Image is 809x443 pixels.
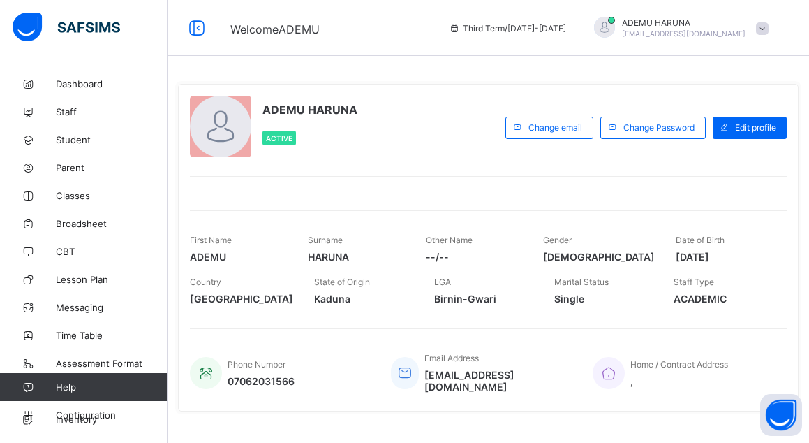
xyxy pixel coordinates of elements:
span: Student [56,134,168,145]
span: Other Name [426,235,473,245]
span: ACADEMIC [674,293,773,305]
span: Dashboard [56,78,168,89]
span: Assessment Format [56,358,168,369]
span: Classes [56,190,168,201]
span: ADEMU [190,251,287,263]
span: Email Address [424,353,479,363]
span: [EMAIL_ADDRESS][DOMAIN_NAME] [622,29,745,38]
span: [DEMOGRAPHIC_DATA] [543,251,655,263]
img: safsims [13,13,120,42]
span: ADEMU HARUNA [622,17,745,28]
span: ADEMU HARUNA [262,103,357,117]
span: Active [266,134,292,143]
span: Kaduna [314,293,413,305]
span: [GEOGRAPHIC_DATA] [190,293,293,305]
span: Welcome ADEMU [230,22,320,36]
span: Messaging [56,302,168,313]
span: CBT [56,246,168,257]
span: Home / Contract Address [630,359,728,370]
span: 07062031566 [228,375,295,387]
span: HARUNA [308,251,405,263]
div: ADEMUHARUNA [580,17,775,40]
span: First Name [190,235,232,245]
button: Open asap [760,394,802,436]
span: Edit profile [735,122,776,133]
span: Date of Birth [676,235,725,245]
span: Configuration [56,409,167,421]
span: [EMAIL_ADDRESS][DOMAIN_NAME] [424,369,572,393]
span: Lesson Plan [56,274,168,285]
span: Help [56,382,167,393]
span: State of Origin [314,277,370,287]
span: Single [554,293,653,305]
span: Staff Type [674,277,714,287]
span: --/-- [426,251,523,263]
span: Country [190,277,221,287]
span: Change Password [623,122,695,133]
span: session/term information [449,23,566,34]
span: Staff [56,106,168,117]
span: Marital Status [554,277,609,287]
span: Parent [56,162,168,173]
span: Surname [308,235,343,245]
span: Time Table [56,330,168,341]
span: Phone Number [228,359,285,370]
span: [DATE] [676,251,773,263]
span: LGA [434,277,451,287]
span: Birnin-Gwari [434,293,533,305]
span: Gender [543,235,572,245]
span: , [630,375,728,387]
span: Change email [528,122,582,133]
span: Broadsheet [56,218,168,229]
